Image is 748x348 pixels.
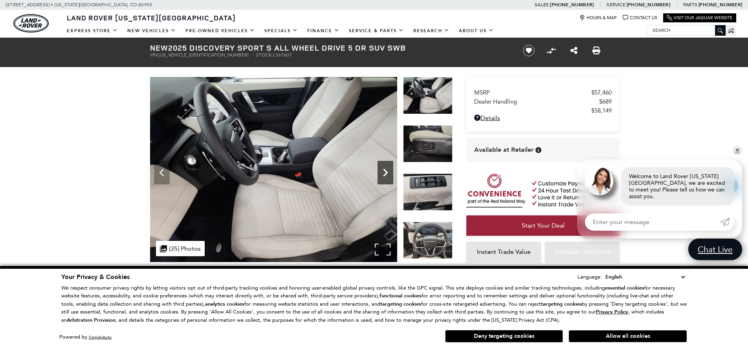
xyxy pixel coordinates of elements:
[59,335,112,340] div: Powered by
[569,330,687,342] button: Allow all cookies
[474,98,612,105] a: Dealer Handling $689
[541,301,582,308] strong: targeting cookies
[409,24,454,38] a: Research
[61,273,130,281] span: Your Privacy & Cookies
[522,222,565,229] span: Start Your Deal
[520,44,537,57] button: Save vehicle
[607,2,625,7] span: Service
[474,98,599,105] span: Dealer Handling
[13,14,49,33] a: land-rover
[554,248,610,255] span: Schedule Test Drive
[603,273,687,281] select: Language Select
[550,2,594,8] a: [PHONE_NUMBER]
[466,215,620,236] a: Start Your Deal
[445,330,563,343] button: Deny targeting cookies
[688,239,742,260] a: Chat Live
[302,24,344,38] a: Finance
[585,213,720,231] input: Enter your message
[477,248,531,255] span: Instant Trade Value
[123,24,181,38] a: New Vehicles
[260,24,302,38] a: Specials
[89,335,112,340] a: ComplyAuto
[150,52,159,58] span: VIN:
[67,317,115,324] strong: Arbitration Provision
[579,15,617,21] a: Hours & Map
[150,42,168,53] strong: New
[698,2,742,8] a: [PHONE_NUMBER]
[591,107,612,114] span: $58,149
[403,222,453,259] img: New 2025 Santorini Black LAND ROVER S image 19
[592,46,600,55] a: Print this New 2025 Discovery Sport S All Wheel Drive 5 dr SUV SWB
[585,167,613,195] img: Agent profile photo
[61,284,687,324] p: We respect consumer privacy rights by letting visitors opt out of third-party tracking cookies an...
[545,45,557,56] button: Compare Vehicle
[596,308,628,315] u: Privacy Policy
[150,77,397,262] img: New 2025 Santorini Black LAND ROVER S image 16
[466,242,541,262] a: Instant Trade Value
[591,89,612,96] span: $57,460
[474,89,612,96] a: MSRP $57,460
[150,44,510,52] h1: 2025 Discovery Sport S All Wheel Drive 5 dr SUV SWB
[13,14,49,33] img: Land Rover
[474,89,591,96] span: MSRP
[403,173,453,211] img: New 2025 Santorini Black LAND ROVER S image 18
[535,2,549,7] span: Sales
[454,24,499,38] a: About Us
[159,52,248,58] span: [US_VEHICLE_IDENTIFICATION_NUMBER]
[379,292,422,299] strong: functional cookies
[380,301,421,308] strong: targeting cookies
[570,46,577,55] a: Share this New 2025 Discovery Sport S All Wheel Drive 5 dr SUV SWB
[6,2,152,7] a: [STREET_ADDRESS] • [US_STATE][GEOGRAPHIC_DATA], CO 80905
[62,24,123,38] a: EXPRESS STORE
[474,146,533,154] span: Available at Retailer
[474,107,612,114] a: $58,149
[403,125,453,162] img: New 2025 Santorini Black LAND ROVER S image 17
[694,244,737,255] span: Chat Live
[535,147,541,153] div: Vehicle is in stock and ready for immediate delivery. Due to demand, availability is subject to c...
[181,24,260,38] a: Pre-Owned Vehicles
[256,52,273,58] span: Stock:
[599,98,612,105] span: $689
[605,284,644,292] strong: essential cookies
[205,301,244,308] strong: analytics cookies
[627,2,670,8] a: [PHONE_NUMBER]
[62,24,499,38] nav: Main Navigation
[378,161,393,184] div: Next
[273,52,292,58] span: L367607
[647,26,725,35] input: Search
[156,241,205,256] div: (35) Photos
[667,15,733,21] a: Visit Our Jaguar Website
[62,13,240,22] a: Land Rover [US_STATE][GEOGRAPHIC_DATA]
[154,161,170,184] div: Previous
[403,77,453,114] img: New 2025 Santorini Black LAND ROVER S image 16
[67,13,236,22] span: Land Rover [US_STATE][GEOGRAPHIC_DATA]
[683,2,697,7] span: Parts
[720,213,734,231] a: Submit
[474,114,612,122] a: Details
[623,15,657,21] a: Contact Us
[344,24,409,38] a: Service & Parts
[621,167,734,206] div: Welcome to Land Rover [US_STATE][GEOGRAPHIC_DATA], we are excited to meet you! Please tell us how...
[545,242,620,262] a: Schedule Test Drive
[577,274,602,279] div: Language:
